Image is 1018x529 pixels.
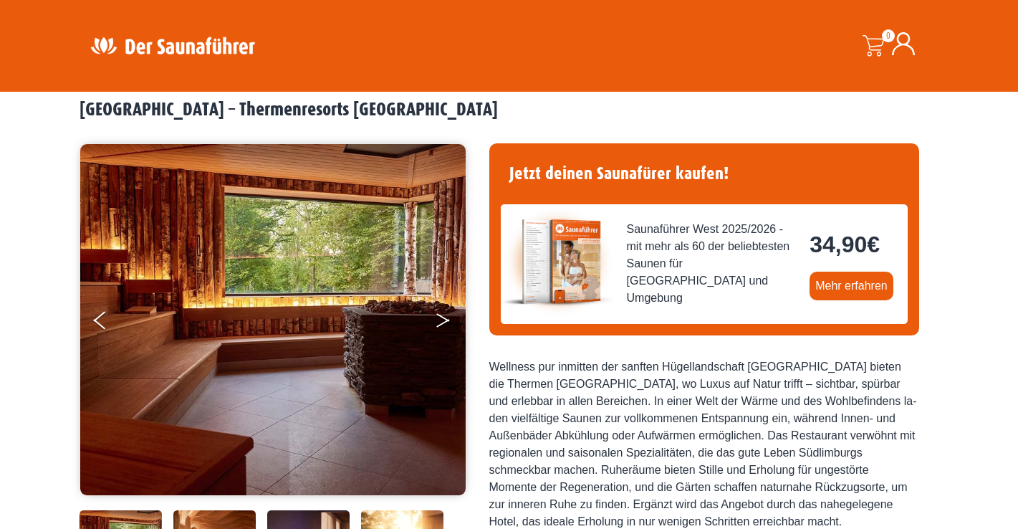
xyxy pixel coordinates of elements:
span: 0 [882,29,895,42]
bdi: 34,90 [810,232,880,257]
span: € [867,232,880,257]
span: Saunaführer West 2025/2026 - mit mehr als 60 der beliebtesten Saunen für [GEOGRAPHIC_DATA] und Um... [627,221,799,307]
button: Previous [94,305,130,341]
img: der-saunafuehrer-2025-west.jpg [501,204,615,319]
h4: Jetzt deinen Saunafürer kaufen! [501,155,908,193]
button: Next [435,305,471,341]
h2: [GEOGRAPHIC_DATA] – Thermenresorts [GEOGRAPHIC_DATA] [80,99,939,121]
a: Mehr erfahren [810,272,893,300]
